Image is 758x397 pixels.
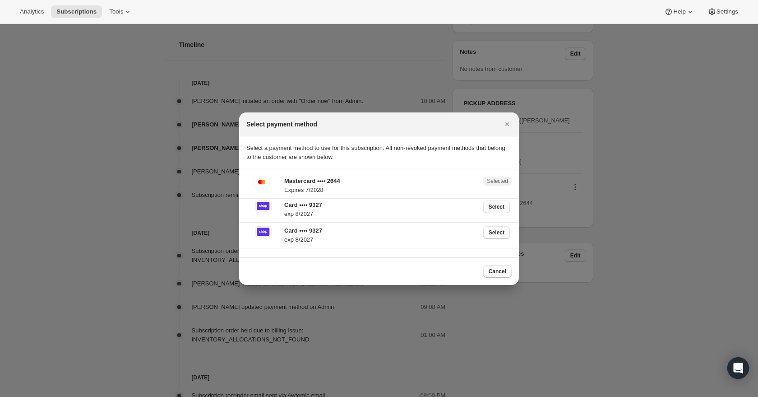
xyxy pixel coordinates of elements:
[659,5,700,18] button: Help
[284,235,478,244] p: exp 8/2027
[673,8,685,15] span: Help
[483,201,510,213] button: Select
[284,226,478,235] p: Card •••• 9327
[501,118,513,131] button: Close
[489,229,504,236] span: Select
[489,203,504,210] span: Select
[14,5,49,18] button: Analytics
[56,8,97,15] span: Subscriptions
[727,357,749,379] div: Open Intercom Messenger
[246,144,512,162] p: Select a payment method to use for this subscription. All non-revoked payment methods that belong...
[716,8,738,15] span: Settings
[483,265,512,278] button: Cancel
[284,177,478,186] p: Mastercard •••• 2644
[109,8,123,15] span: Tools
[284,210,478,219] p: exp 8/2027
[487,177,508,185] span: Selected
[702,5,744,18] button: Settings
[104,5,138,18] button: Tools
[246,120,317,129] h2: Select payment method
[483,226,510,239] button: Select
[20,8,44,15] span: Analytics
[284,201,478,210] p: Card •••• 9327
[489,268,506,275] span: Cancel
[51,5,102,18] button: Subscriptions
[284,186,478,195] p: Expires 7/2028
